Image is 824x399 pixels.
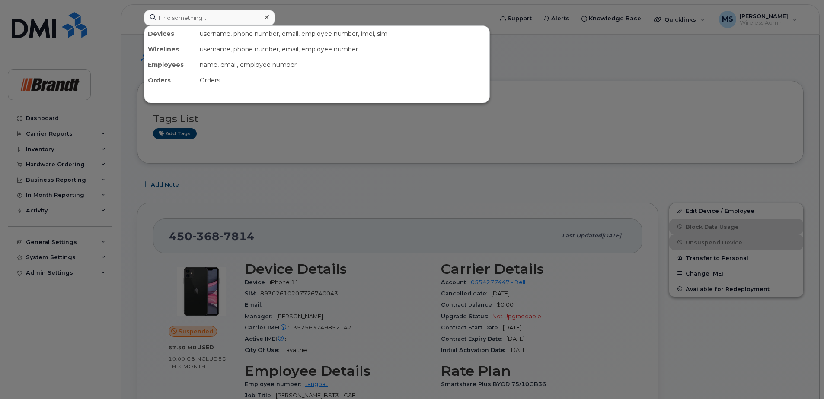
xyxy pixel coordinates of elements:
div: Wirelines [144,41,196,57]
div: Orders [196,73,489,88]
div: Devices [144,26,196,41]
div: name, email, employee number [196,57,489,73]
div: username, phone number, email, employee number [196,41,489,57]
div: Employees [144,57,196,73]
div: username, phone number, email, employee number, imei, sim [196,26,489,41]
div: Orders [144,73,196,88]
